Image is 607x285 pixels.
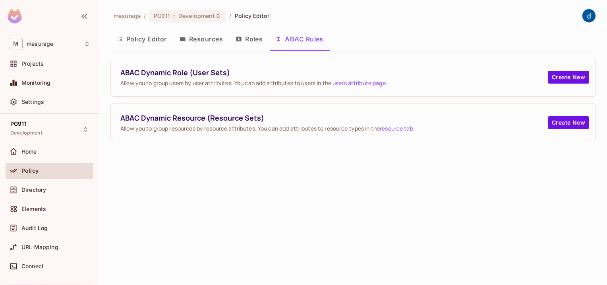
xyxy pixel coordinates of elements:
span: Development [10,130,43,136]
span: the active workspace [114,12,141,20]
button: Resources [173,29,229,49]
span: ABAC Dynamic Resource (Resource Sets) [120,113,548,123]
span: Development [178,12,215,20]
button: ABAC Rules [269,29,330,49]
img: SReyMgAAAABJRU5ErkJggg== [8,9,22,23]
span: Elements [21,206,46,212]
a: users attribute page [332,79,386,87]
span: Policy Editor [235,12,270,20]
span: PG911 [154,12,170,20]
span: Workspace: mesurage [27,41,53,47]
li: / [144,12,146,20]
button: Policy Editor [110,29,173,49]
span: Monitoring [21,80,51,86]
button: Roles [229,29,269,49]
span: Directory [21,187,46,193]
span: Policy [21,168,39,174]
button: Create New [548,116,589,129]
span: Home [21,148,37,155]
span: M [9,38,23,49]
button: Create New [548,71,589,84]
span: Settings [21,99,44,105]
span: ABAC Dynamic Role (User Sets) [120,68,548,78]
span: URL Mapping [21,244,58,250]
a: resource tab [380,125,413,132]
span: Projects [21,61,44,67]
span: Connect [21,263,44,269]
span: Audit Log [21,225,48,231]
span: Allow you to group users by user attributes. You can add attributes to users in the . [120,79,548,87]
img: dev 911gcl [582,9,595,22]
li: / [229,12,231,20]
span: Allow you to group resources by resource attributes. You can add attributes to resource types in ... [120,125,548,132]
span: : [173,13,176,19]
span: PG911 [10,121,27,127]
